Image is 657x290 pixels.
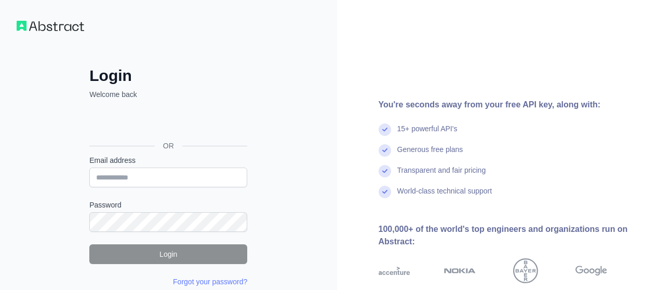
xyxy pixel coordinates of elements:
img: google [575,258,607,283]
div: Transparent and fair pricing [397,165,486,186]
a: Forgot your password? [173,278,247,286]
span: OR [155,141,182,151]
img: Workflow [17,21,84,31]
div: 100,000+ of the world's top engineers and organizations run on Abstract: [379,223,641,248]
div: 15+ powerful API's [397,123,458,144]
img: check mark [379,123,391,136]
p: Welcome back [89,89,247,100]
img: bayer [513,258,538,283]
img: accenture [379,258,410,283]
h2: Login [89,66,247,85]
img: check mark [379,165,391,177]
img: check mark [379,186,391,198]
div: You're seconds away from your free API key, along with: [379,99,641,111]
button: Login [89,244,247,264]
iframe: Sign in with Google Button [84,111,250,134]
label: Password [89,200,247,210]
img: nokia [444,258,476,283]
img: check mark [379,144,391,157]
label: Email address [89,155,247,165]
div: Generous free plans [397,144,463,165]
div: World-class technical support [397,186,492,206]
